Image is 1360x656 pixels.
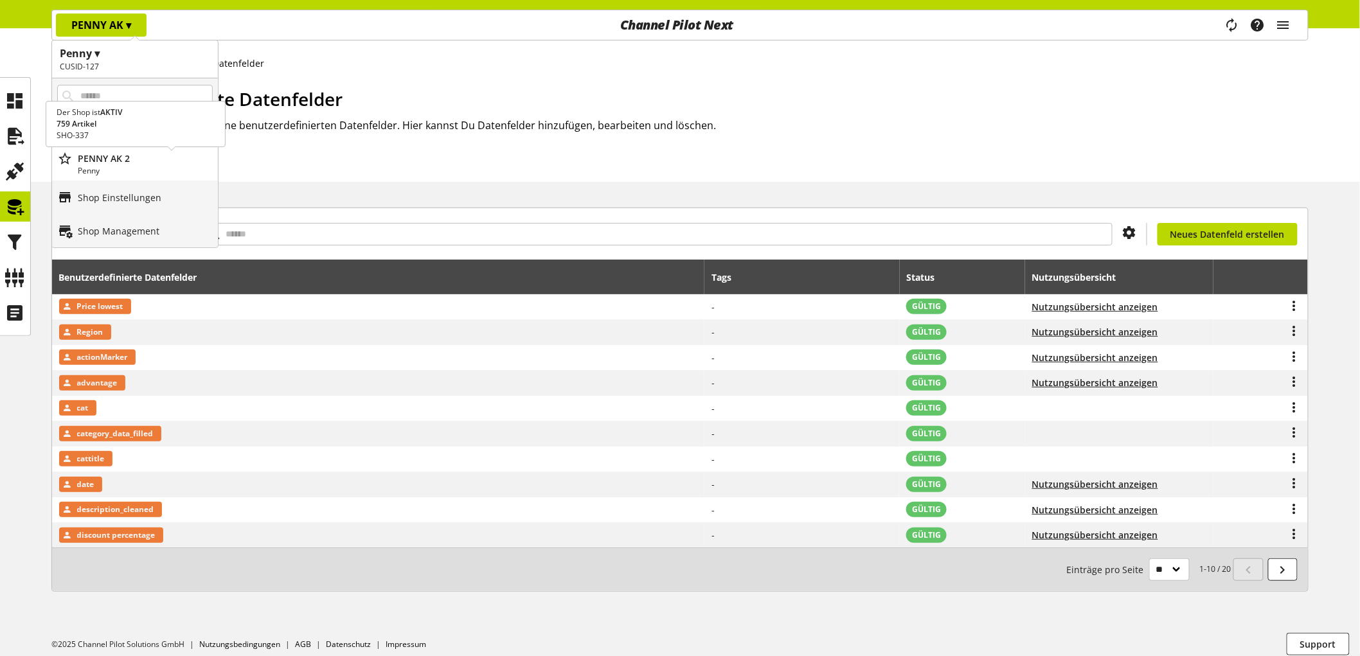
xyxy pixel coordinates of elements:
[1032,351,1158,364] button: Nutzungsübersicht anzeigen
[1170,227,1285,241] span: Neues Datenfeld erstellen
[711,377,715,389] span: -
[60,61,210,73] h2: CUSID-127
[1067,563,1149,576] span: Einträge pro Seite
[295,639,311,650] a: AGB
[1067,558,1231,581] small: 1-10 / 20
[711,504,715,516] span: -
[912,402,941,414] span: GÜLTIG
[1032,503,1158,517] button: Nutzungsübersicht anzeigen
[78,152,213,165] p: PENNY AK 2
[52,181,218,214] a: Shop Einstellungen
[912,351,941,363] span: GÜLTIG
[1032,325,1158,339] button: Nutzungsübersicht anzeigen
[1300,637,1336,651] span: Support
[78,224,159,238] p: Shop Management
[71,17,131,33] p: PENNY AK
[77,502,154,517] span: description_cleaned
[77,451,105,466] span: cattitle
[71,118,1309,133] h2: Dies ist eine Übersicht über Deine benutzerdefinierten Datenfelder. Hier kannst Du Datenfelder hi...
[912,529,941,541] span: GÜLTIG
[77,324,103,340] span: Region
[711,478,715,490] span: -
[711,453,715,465] span: -
[912,326,941,338] span: GÜLTIG
[711,427,715,439] span: -
[912,428,941,439] span: GÜLTIG
[51,10,1309,40] nav: main navigation
[78,132,213,143] p: Penny
[711,301,715,313] span: -
[906,270,947,284] div: Status
[1287,633,1350,655] button: Support
[912,301,941,312] span: GÜLTIG
[1032,300,1158,314] button: Nutzungsübersicht anzeigen
[77,400,89,416] span: cat
[51,639,199,650] li: ©2025 Channel Pilot Solutions GmbH
[1158,223,1298,245] a: Neues Datenfeld erstellen
[77,350,128,365] span: actionMarker
[77,527,156,543] span: discount percentage
[912,479,941,490] span: GÜLTIG
[77,477,94,492] span: date
[199,639,280,650] a: Nutzungsbedingungen
[59,270,210,284] div: Benutzerdefinierte Datenfelder
[711,402,715,414] span: -
[52,214,218,247] a: Shop Management
[60,46,210,61] h1: Penny ▾
[326,639,371,650] a: Datenschutz
[1032,270,1129,284] div: Nutzungsübersicht
[912,453,941,465] span: GÜLTIG
[1032,528,1158,542] button: Nutzungsübersicht anzeigen
[711,351,715,364] span: -
[912,504,941,515] span: GÜLTIG
[711,270,731,284] div: Tags
[78,191,161,204] p: Shop Einstellungen
[711,529,715,541] span: -
[77,426,154,441] span: category_data_filled
[78,118,213,132] p: PENNY AK
[77,375,118,391] span: advantage
[78,165,213,177] p: Penny
[1032,477,1158,491] button: Nutzungsübersicht anzeigen
[912,377,941,389] span: GÜLTIG
[77,299,123,314] span: Price lowest
[1032,376,1158,389] button: Nutzungsübersicht anzeigen
[386,639,426,650] a: Impressum
[711,326,715,338] span: -
[126,18,131,32] span: ▾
